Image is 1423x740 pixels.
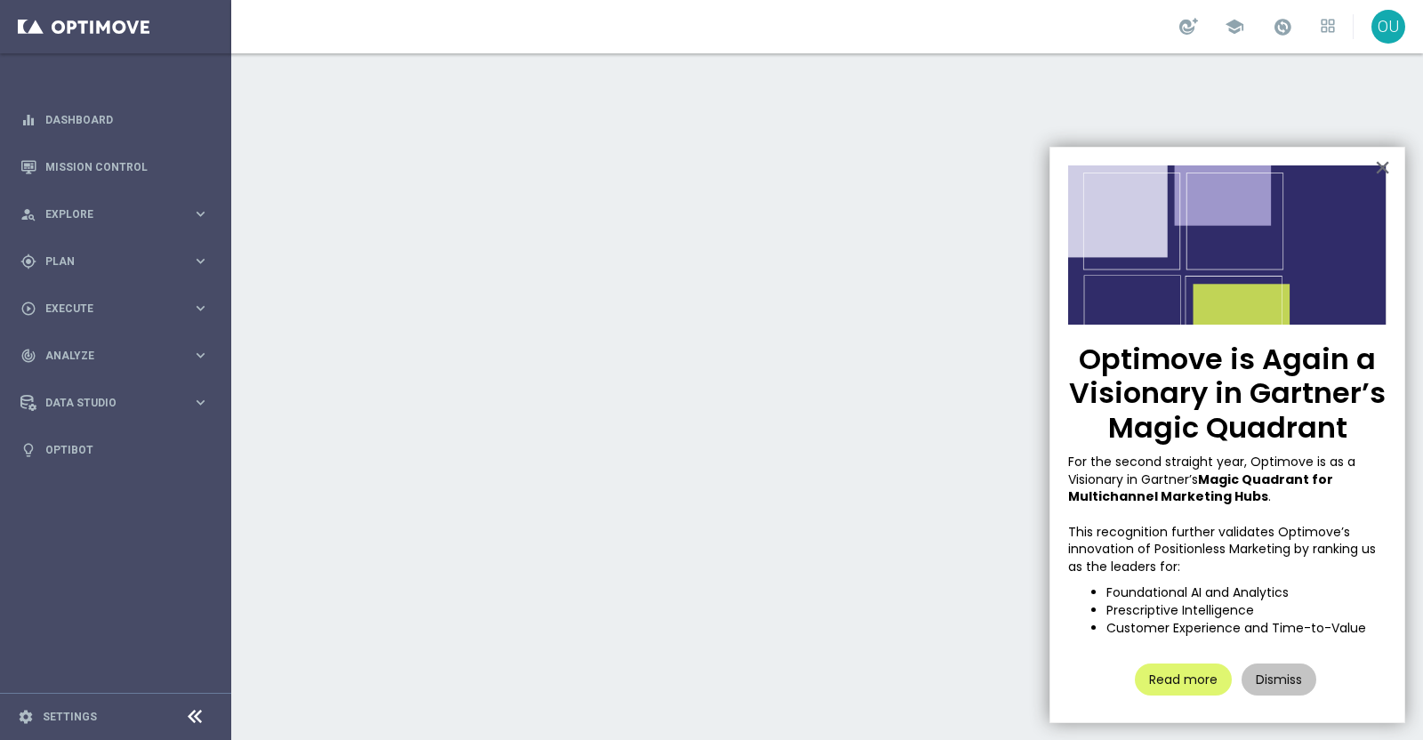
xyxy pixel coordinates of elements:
span: Analyze [45,350,192,361]
span: Data Studio [45,398,192,408]
button: Close [1374,153,1391,181]
p: Optimove is Again a Visionary in Gartner’s Magic Quadrant [1068,342,1387,445]
i: keyboard_arrow_right [192,253,209,269]
a: Settings [43,712,97,722]
li: Foundational AI and Analytics [1106,584,1387,602]
div: Optibot [20,426,209,473]
div: Plan [20,253,192,269]
i: equalizer [20,112,36,128]
li: Prescriptive Intelligence [1106,602,1387,620]
i: gps_fixed [20,253,36,269]
span: . [1268,487,1271,505]
a: Dashboard [45,96,209,143]
div: Data Studio [20,395,192,411]
i: settings [18,709,34,725]
i: keyboard_arrow_right [192,205,209,222]
i: keyboard_arrow_right [192,300,209,317]
i: lightbulb [20,442,36,458]
i: person_search [20,206,36,222]
i: keyboard_arrow_right [192,394,209,411]
span: school [1225,17,1244,36]
a: Mission Control [45,143,209,190]
strong: Magic Quadrant for Multichannel Marketing Hubs [1068,471,1336,506]
li: Customer Experience and Time-to-Value [1106,620,1387,638]
span: Execute [45,303,192,314]
span: For the second straight year, Optimove is as a Visionary in Gartner’s [1068,453,1359,488]
i: play_circle_outline [20,301,36,317]
p: This recognition further validates Optimove’s innovation of Positionless Marketing by ranking us ... [1068,524,1387,576]
a: Optibot [45,426,209,473]
span: Plan [45,256,192,267]
div: Analyze [20,348,192,364]
div: Mission Control [20,143,209,190]
span: Explore [45,209,192,220]
button: Dismiss [1242,664,1316,696]
i: track_changes [20,348,36,364]
div: Execute [20,301,192,317]
div: Dashboard [20,96,209,143]
div: OU [1371,10,1405,44]
div: Explore [20,206,192,222]
button: Read more [1135,664,1232,696]
i: keyboard_arrow_right [192,347,209,364]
